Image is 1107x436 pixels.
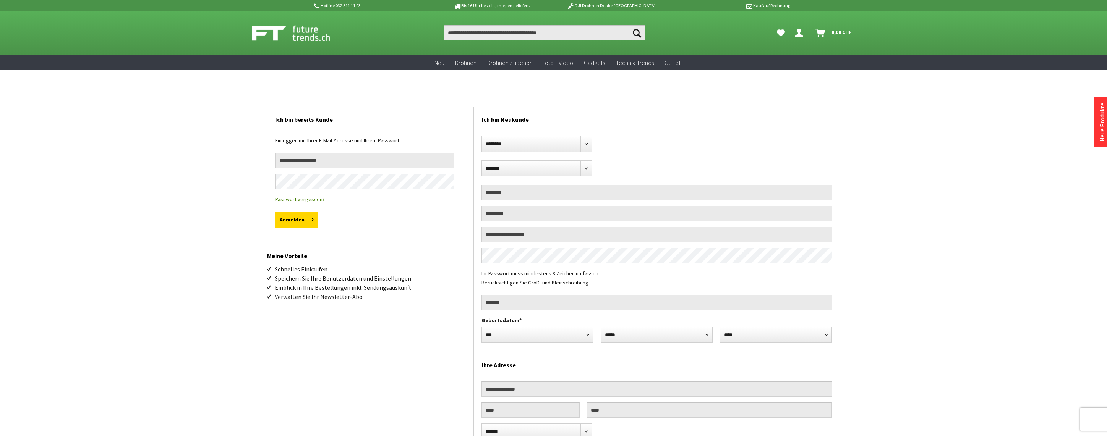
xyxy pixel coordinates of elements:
a: Neu [429,55,450,71]
span: Technik-Trends [616,59,654,66]
li: Verwalten Sie Ihr Newsletter-Abo [275,292,462,301]
a: Passwort vergessen? [275,196,325,203]
span: Drohnen [455,59,477,66]
a: Neue Produkte [1098,103,1106,142]
img: Shop Futuretrends - zur Startseite wechseln [252,24,347,43]
h2: Ich bin bereits Kunde [275,107,454,128]
span: 0,00 CHF [831,26,852,38]
input: Produkt, Marke, Kategorie, EAN, Artikelnummer… [444,25,645,40]
a: Drohnen [450,55,482,71]
li: Einblick in Ihre Bestellungen inkl. Sendungsauskunft [275,283,462,292]
h2: Meine Vorteile [267,243,462,261]
a: Hi, Richard - Dein Konto [792,25,809,40]
a: Gadgets [579,55,610,71]
p: Kauf auf Rechnung [671,1,790,10]
h2: Ich bin Neukunde [481,107,832,128]
a: Technik-Trends [610,55,659,71]
span: Foto + Video [542,59,573,66]
span: Drohnen Zubehör [487,59,532,66]
a: Drohnen Zubehör [482,55,537,71]
button: Suchen [629,25,645,40]
span: Outlet [665,59,681,66]
li: Speichern Sie Ihre Benutzerdaten und Einstellungen [275,274,462,283]
p: DJI Drohnen Dealer [GEOGRAPHIC_DATA] [551,1,671,10]
a: Outlet [659,55,686,71]
span: Neu [434,59,444,66]
span: Gadgets [584,59,605,66]
div: Ihr Passwort muss mindestens 8 Zeichen umfassen. Berücksichtigen Sie Groß- und Kleinschreibung. [481,269,832,295]
a: Meine Favoriten [773,25,789,40]
button: Anmelden [275,212,318,228]
p: Hotline 032 511 11 03 [313,1,432,10]
h2: Ihre Adresse [481,352,832,374]
a: Warenkorb [812,25,856,40]
a: Foto + Video [537,55,579,71]
li: Schnelles Einkaufen [275,265,462,274]
div: Einloggen mit Ihrer E-Mail-Adresse und Ihrem Passwort [275,136,454,153]
label: Geburtsdatum* [481,316,832,325]
p: Bis 16 Uhr bestellt, morgen geliefert. [432,1,551,10]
